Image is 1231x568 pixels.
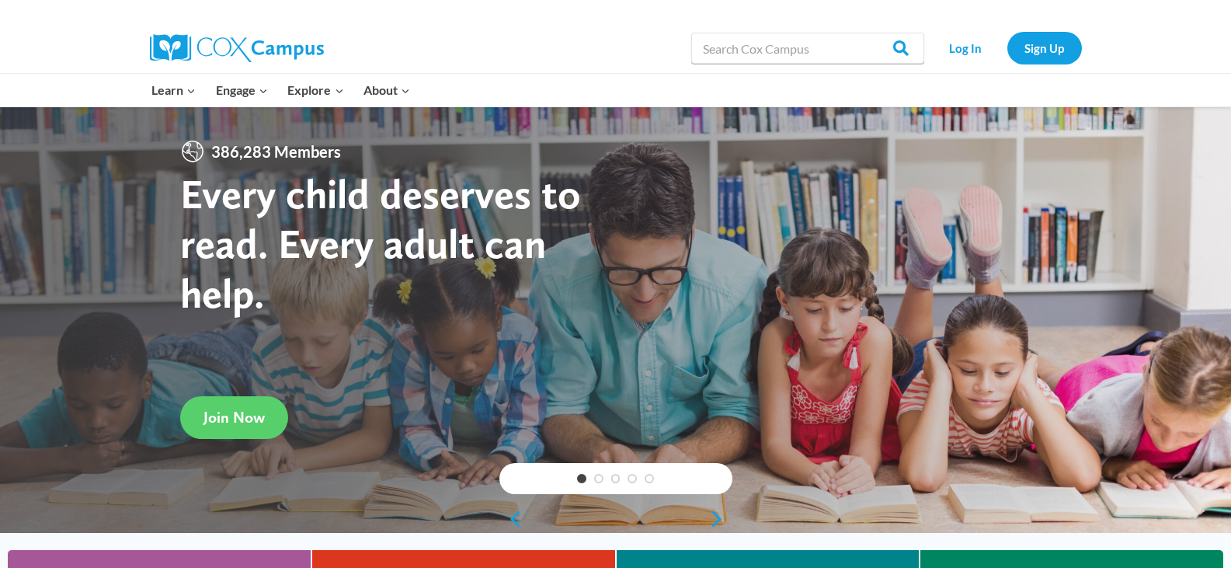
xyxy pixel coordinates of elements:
[180,396,288,439] a: Join Now
[577,474,586,483] a: 1
[1007,32,1082,64] a: Sign Up
[287,80,343,100] span: Explore
[151,80,196,100] span: Learn
[499,504,732,535] div: content slider buttons
[142,74,420,106] nav: Primary Navigation
[150,34,324,62] img: Cox Campus
[363,80,410,100] span: About
[628,474,637,483] a: 4
[645,474,654,483] a: 5
[691,33,924,64] input: Search Cox Campus
[216,80,268,100] span: Engage
[709,510,732,528] a: next
[594,474,603,483] a: 2
[180,169,581,317] strong: Every child deserves to read. Every adult can help.
[611,474,621,483] a: 3
[203,408,265,427] span: Join Now
[499,510,523,528] a: previous
[932,32,1082,64] nav: Secondary Navigation
[205,139,347,164] span: 386,283 Members
[932,32,1000,64] a: Log In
